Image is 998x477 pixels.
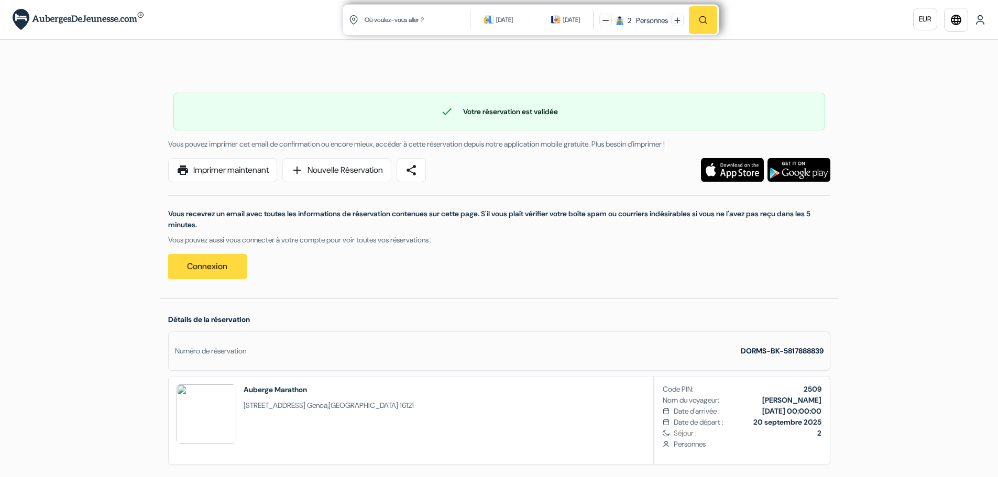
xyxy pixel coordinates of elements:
[674,428,821,439] span: Séjour :
[674,17,681,24] img: plus
[762,406,821,416] b: [DATE] 00:00:00
[615,16,624,25] img: guest icon
[177,164,189,176] span: print
[168,315,250,324] span: Détails de la réservation
[551,15,561,24] img: calendarIcon icon
[244,400,414,411] span: ,
[349,15,358,25] img: location icon
[913,8,937,30] a: EUR
[328,401,398,410] span: [GEOGRAPHIC_DATA]
[633,15,668,26] div: Personnes
[975,15,985,25] img: User Icon
[950,14,962,26] i: language
[175,346,246,357] div: Numéro de réservation
[944,8,968,32] a: language
[563,15,580,25] div: [DATE]
[701,158,764,182] img: Téléchargez l'application gratuite
[397,158,426,182] a: share
[400,401,414,410] span: 16121
[282,158,391,182] a: addNouvelle Réservation
[753,417,821,427] b: 20 septembre 2025
[767,158,830,182] img: Téléchargez l'application gratuite
[804,384,821,394] b: 2509
[602,17,609,24] img: minus
[168,235,830,246] p: Vous pouvez aussi vous connecter à votre compte pour voir toutes vos réservations :
[177,384,236,444] img: UTdZZwA1VW8AMAZn
[168,139,665,149] span: Vous pouvez imprimer cet email de confirmation ou encore mieux, accéder à cette réservation depui...
[496,15,513,25] div: [DATE]
[291,164,303,176] span: add
[405,164,418,176] span: share
[168,254,247,279] a: Connexion
[674,439,821,450] span: Personnes
[364,7,472,32] input: Ville, université ou logement
[762,395,821,405] b: [PERSON_NAME]
[817,428,821,438] b: 2
[741,346,824,356] strong: DORMS-BK-5817888839
[663,395,719,406] span: Nom du voyageur:
[441,105,453,118] span: check
[174,105,825,118] div: Votre réservation est validée
[674,417,723,428] span: Date de départ :
[168,158,277,182] a: printImprimer maintenant
[628,15,631,26] div: 2
[307,401,327,410] span: Genoa
[663,384,694,395] span: Code PIN:
[168,208,830,230] p: Vous recevrez un email avec toutes les informations de réservation contenues sur cette page. S'il...
[484,15,493,24] img: calendarIcon icon
[674,406,720,417] span: Date d'arrivée :
[13,9,144,30] img: AubergesDeJeunesse.com
[244,401,305,410] span: [STREET_ADDRESS]
[244,384,414,395] h2: Auberge Marathon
